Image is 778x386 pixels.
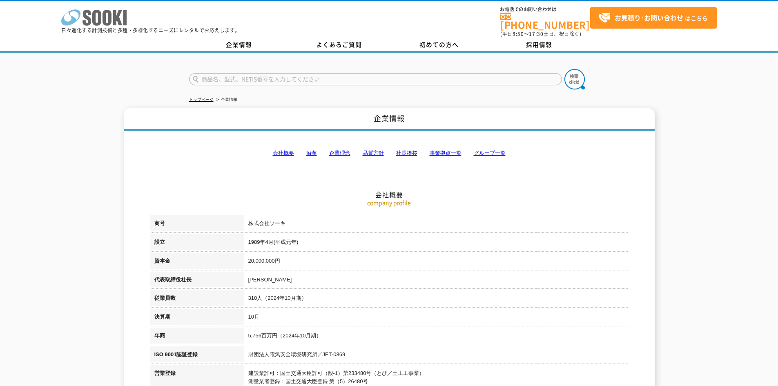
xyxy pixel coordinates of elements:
a: 企業理念 [329,150,350,156]
a: 事業拠点一覧 [430,150,461,156]
td: [PERSON_NAME] [244,272,628,290]
a: 社長挨拶 [396,150,417,156]
li: 企業情報 [215,96,237,104]
h2: 会社概要 [150,109,628,199]
th: 商号 [150,215,244,234]
a: 会社概要 [273,150,294,156]
h1: 企業情報 [124,108,655,131]
td: 1989年4月(平成元年) [244,234,628,253]
a: 沿革 [306,150,317,156]
td: 財団法人電気安全環境研究所／JET-0869 [244,346,628,365]
span: 8:50 [513,30,524,38]
a: トップページ [189,97,214,102]
span: 17:30 [529,30,544,38]
th: 資本金 [150,253,244,272]
span: 初めての方へ [419,40,459,49]
th: 決算期 [150,309,244,328]
th: ISO 9001認証登録 [150,346,244,365]
th: 従業員数 [150,290,244,309]
th: 年商 [150,328,244,346]
strong: お見積り･お問い合わせ [615,13,683,22]
a: 企業情報 [189,39,289,51]
p: company profile [150,199,628,207]
span: (平日 ～ 土日、祝日除く) [500,30,581,38]
a: 品質方針 [363,150,384,156]
a: お見積り･お問い合わせはこちら [590,7,717,29]
td: 10月 [244,309,628,328]
span: お電話でのお問い合わせは [500,7,590,12]
span: はこちら [598,12,708,24]
input: 商品名、型式、NETIS番号を入力してください [189,73,562,85]
a: グループ一覧 [474,150,506,156]
p: 日々進化する計測技術と多種・多様化するニーズにレンタルでお応えします。 [61,28,240,33]
td: 310人（2024年10月期） [244,290,628,309]
a: [PHONE_NUMBER] [500,13,590,29]
th: 設立 [150,234,244,253]
th: 代表取締役社長 [150,272,244,290]
img: btn_search.png [564,69,585,89]
td: 株式会社ソーキ [244,215,628,234]
a: 採用情報 [489,39,589,51]
td: 5,756百万円（2024年10月期） [244,328,628,346]
a: 初めての方へ [389,39,489,51]
a: よくあるご質問 [289,39,389,51]
td: 20,000,000円 [244,253,628,272]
